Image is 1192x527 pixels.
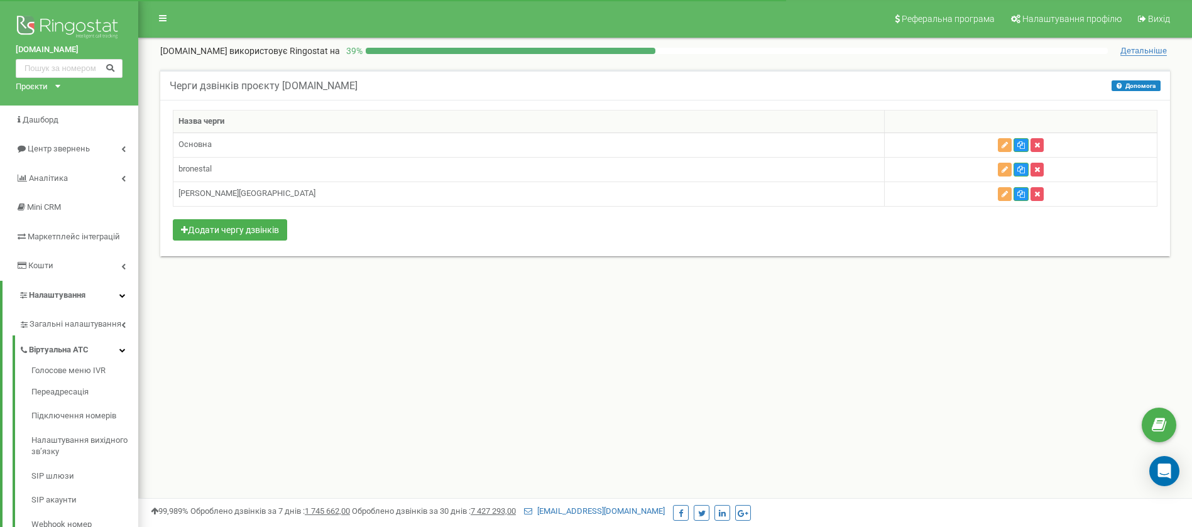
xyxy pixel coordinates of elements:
a: Підключення номерів [31,404,138,428]
span: Вихід [1148,14,1170,24]
div: Проєкти [16,81,48,93]
td: bronestal [173,157,885,182]
a: Голосове меню IVR [31,365,138,380]
a: Загальні налаштування [19,310,138,335]
p: 39 % [340,45,366,57]
span: Кошти [28,261,53,270]
span: Загальні налаштування [30,318,121,330]
a: Налаштування [3,281,138,310]
button: Додати чергу дзвінків [173,219,287,241]
span: Налаштування [29,290,85,300]
button: Допомога [1112,80,1161,91]
a: [EMAIL_ADDRESS][DOMAIN_NAME] [524,506,665,516]
span: Віртуальна АТС [29,344,89,356]
h5: Черги дзвінків проєкту [DOMAIN_NAME] [170,80,358,92]
a: [DOMAIN_NAME] [16,44,123,56]
div: Open Intercom Messenger [1149,456,1179,486]
a: SIP шлюзи [31,464,138,489]
a: SIP акаунти [31,488,138,513]
a: Віртуальна АТС [19,335,138,361]
img: Ringostat logo [16,13,123,44]
span: Реферальна програма [902,14,995,24]
p: [DOMAIN_NAME] [160,45,340,57]
span: Mini CRM [27,202,61,212]
td: Основна [173,133,885,157]
a: Налаштування вихідного зв’язку [31,428,138,464]
input: Пошук за номером [16,59,123,78]
span: Центр звернень [28,144,90,153]
span: використовує Ringostat на [229,46,340,56]
span: 99,989% [151,506,189,516]
span: Налаштування профілю [1022,14,1122,24]
td: [PERSON_NAME][GEOGRAPHIC_DATA] [173,182,885,206]
span: Маркетплейс інтеграцій [28,232,120,241]
span: Оброблено дзвінків за 7 днів : [190,506,350,516]
u: 1 745 662,00 [305,506,350,516]
span: Оброблено дзвінків за 30 днів : [352,506,516,516]
th: Назва черги [173,111,885,133]
span: Дашборд [23,115,58,124]
span: Детальніше [1120,46,1167,56]
span: Аналiтика [29,173,68,183]
a: Переадресація [31,380,138,405]
u: 7 427 293,00 [471,506,516,516]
